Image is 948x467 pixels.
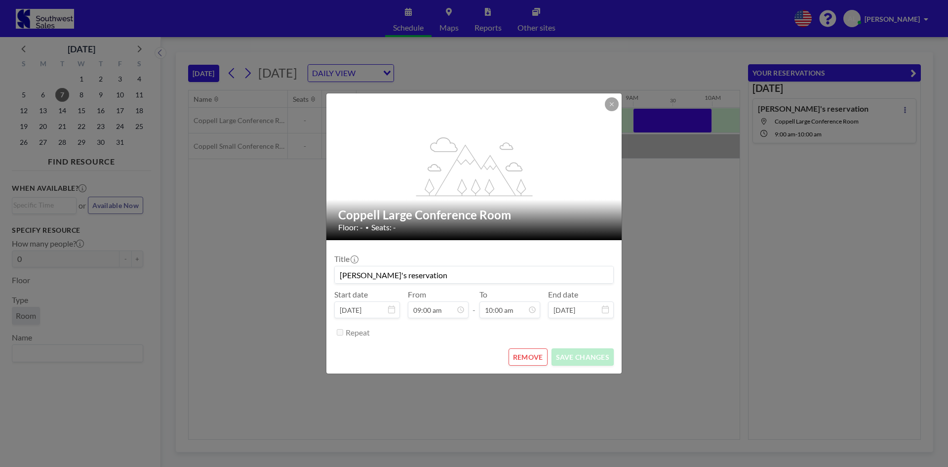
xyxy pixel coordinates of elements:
[334,254,357,264] label: Title
[335,266,613,283] input: (No title)
[371,222,396,232] span: Seats: -
[509,348,548,366] button: REMOVE
[346,328,370,338] label: Repeat
[473,293,475,315] span: -
[408,290,426,299] label: From
[338,208,611,222] h2: Coppell Large Conference Room
[479,290,487,299] label: To
[416,136,533,196] g: flex-grow: 1.2;
[365,224,369,231] span: •
[552,348,614,366] button: SAVE CHANGES
[338,222,363,232] span: Floor: -
[334,290,368,299] label: Start date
